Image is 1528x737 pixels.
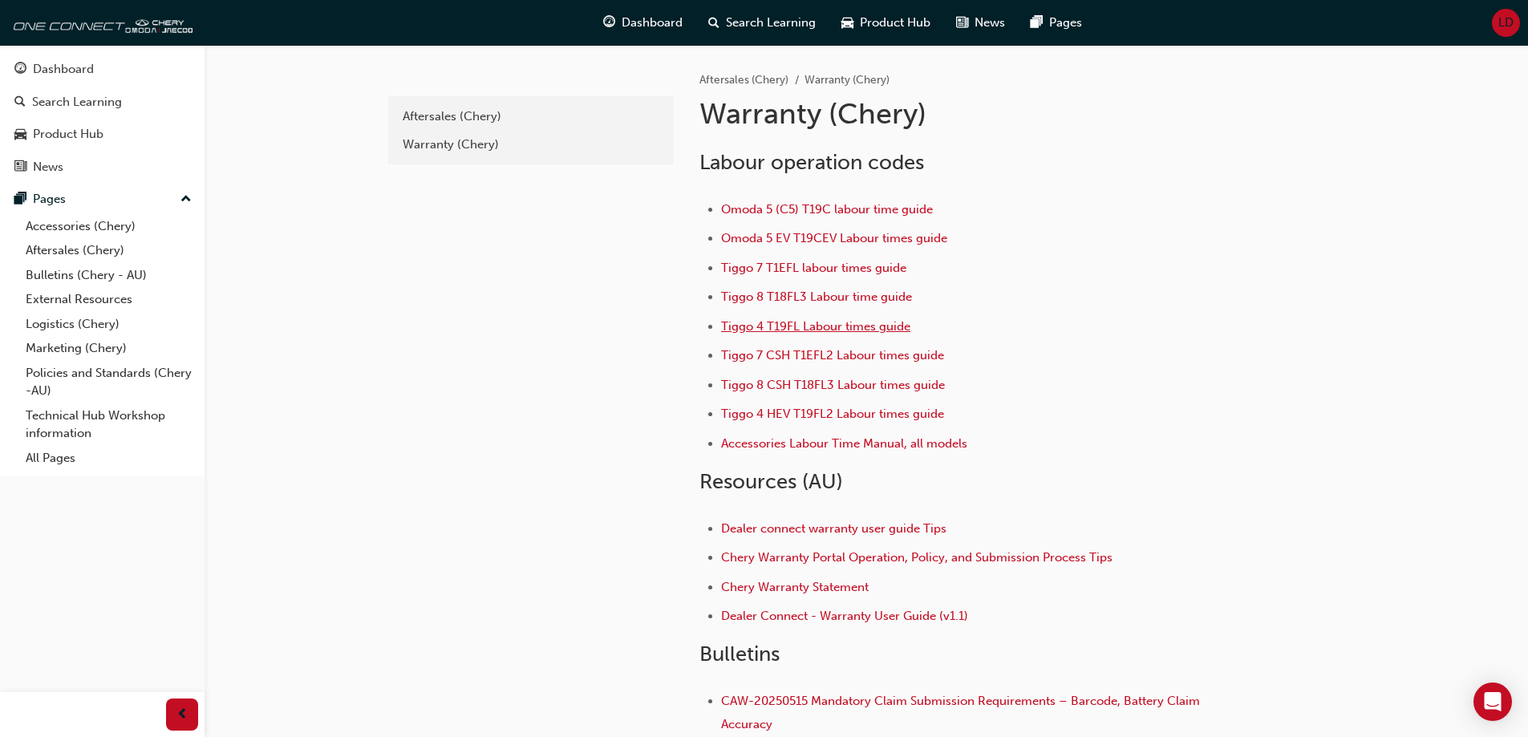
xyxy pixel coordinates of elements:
[19,336,198,361] a: Marketing (Chery)
[33,125,103,144] div: Product Hub
[14,63,26,77] span: guage-icon
[695,6,829,39] a: search-iconSearch Learning
[975,14,1005,32] span: News
[395,103,667,131] a: Aftersales (Chery)
[699,642,780,666] span: Bulletins
[14,95,26,110] span: search-icon
[726,14,816,32] span: Search Learning
[6,51,198,184] button: DashboardSearch LearningProduct HubNews
[14,128,26,142] span: car-icon
[19,238,198,263] a: Aftersales (Chery)
[721,348,944,362] a: Tiggo 7 CSH T1EFL2 Labour times guide
[721,521,946,536] a: Dealer connect warranty user guide Tips
[6,119,198,149] a: Product Hub
[1473,682,1512,721] div: Open Intercom Messenger
[943,6,1018,39] a: news-iconNews
[721,609,968,623] a: Dealer Connect - Warranty User Guide (v1.1)
[622,14,683,32] span: Dashboard
[1031,13,1043,33] span: pages-icon
[176,705,188,725] span: prev-icon
[6,152,198,182] a: News
[721,290,912,304] a: Tiggo 8 T18FL3 Labour time guide
[603,13,615,33] span: guage-icon
[6,184,198,214] button: Pages
[721,407,944,421] a: Tiggo 4 HEV T19FL2 Labour times guide
[721,319,910,334] a: Tiggo 4 T19FL Labour times guide
[841,13,853,33] span: car-icon
[699,73,788,87] a: Aftersales (Chery)
[708,13,719,33] span: search-icon
[395,131,667,159] a: Warranty (Chery)
[1018,6,1095,39] a: pages-iconPages
[403,136,659,154] div: Warranty (Chery)
[699,96,1226,132] h1: Warranty (Chery)
[956,13,968,33] span: news-icon
[19,287,198,312] a: External Resources
[19,263,198,288] a: Bulletins (Chery - AU)
[6,87,198,117] a: Search Learning
[1049,14,1082,32] span: Pages
[699,469,843,494] span: Resources (AU)
[33,190,66,209] div: Pages
[19,312,198,337] a: Logistics (Chery)
[19,214,198,239] a: Accessories (Chery)
[721,202,933,217] a: Omoda 5 (C5) T19C labour time guide
[19,361,198,403] a: Policies and Standards (Chery -AU)
[721,550,1113,565] a: Chery Warranty Portal Operation, Policy, and Submission Process Tips
[14,192,26,207] span: pages-icon
[860,14,930,32] span: Product Hub
[180,189,192,210] span: up-icon
[6,55,198,84] a: Dashboard
[1498,14,1514,32] span: LD
[805,71,890,90] li: Warranty (Chery)
[721,580,869,594] a: Chery Warranty Statement
[1492,9,1520,37] button: LD
[590,6,695,39] a: guage-iconDashboard
[829,6,943,39] a: car-iconProduct Hub
[8,6,193,38] img: oneconnect
[721,694,1203,731] a: CAW-20250515 Mandatory Claim Submission Requirements – Barcode, Battery Claim Accuracy
[32,93,122,111] div: Search Learning
[721,231,947,245] a: Omoda 5 EV T19CEV Labour times guide
[19,446,198,471] a: All Pages
[721,378,945,392] a: Tiggo 8 CSH T18FL3 Labour times guide
[403,107,659,126] div: Aftersales (Chery)
[33,158,63,176] div: News
[19,403,198,446] a: Technical Hub Workshop information
[33,60,94,79] div: Dashboard
[14,160,26,175] span: news-icon
[721,261,906,275] a: Tiggo 7 T1EFL labour times guide
[699,150,924,175] span: Labour operation codes
[721,436,967,451] a: Accessories Labour Time Manual, all models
